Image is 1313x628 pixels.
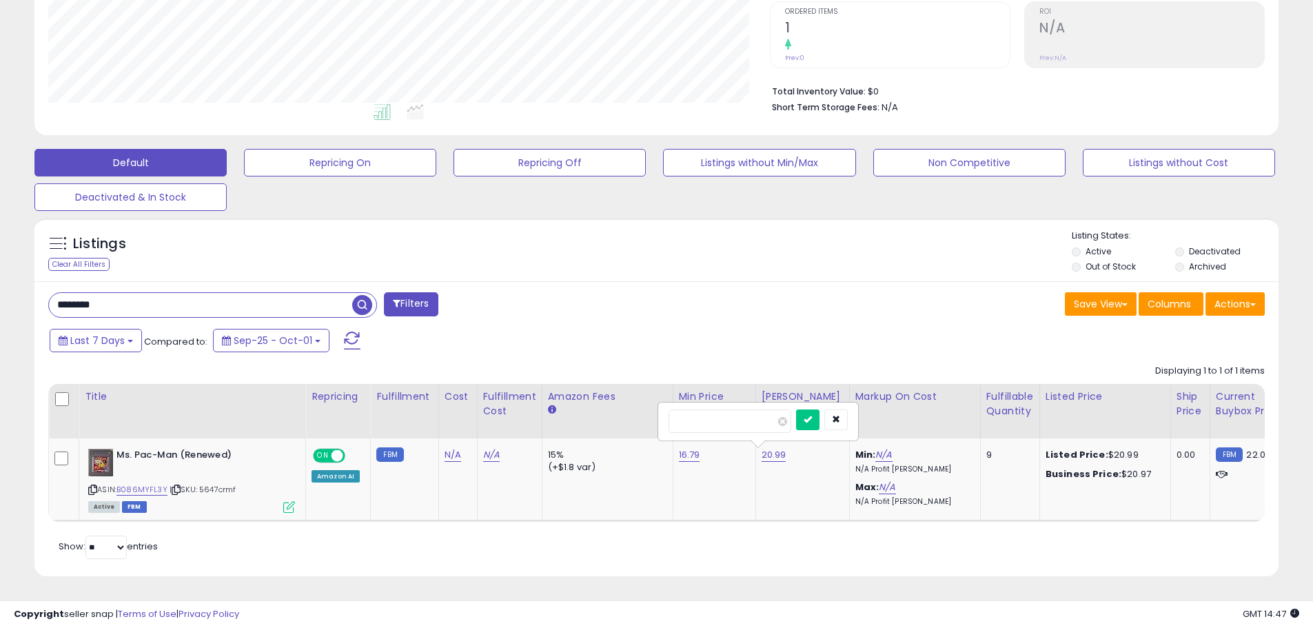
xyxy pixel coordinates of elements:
div: Current Buybox Price [1216,389,1287,418]
small: FBM [1216,447,1243,462]
div: 0.00 [1177,449,1199,461]
h2: 1 [785,20,1010,39]
div: Min Price [679,389,750,404]
div: Listed Price [1046,389,1165,404]
b: Max: [855,480,879,494]
div: Cost [445,389,471,404]
button: Listings without Cost [1083,149,1275,176]
small: Prev: N/A [1039,54,1066,62]
strong: Copyright [14,607,64,620]
span: 2025-10-9 14:47 GMT [1243,607,1299,620]
button: Filters [384,292,438,316]
span: Compared to: [144,335,207,348]
button: Sep-25 - Oct-01 [213,329,329,352]
li: $0 [772,82,1254,99]
a: B086MYFL3Y [116,484,167,496]
a: 20.99 [762,448,786,462]
span: N/A [882,101,898,114]
img: 51zf67WI25L._SL40_.jpg [88,449,113,476]
span: Ordered Items [785,8,1010,16]
span: 22.07 [1246,448,1270,461]
span: Last 7 Days [70,334,125,347]
span: ON [314,450,332,462]
span: OFF [343,450,365,462]
label: Active [1086,245,1111,257]
b: Business Price: [1046,467,1121,480]
button: Save View [1065,292,1137,316]
span: Sep-25 - Oct-01 [234,334,312,347]
div: Fulfillment Cost [483,389,536,418]
div: Amazon Fees [548,389,667,404]
button: Default [34,149,227,176]
div: (+$1.8 var) [548,461,662,474]
h2: N/A [1039,20,1264,39]
button: Deactivated & In Stock [34,183,227,211]
div: Fulfillment [376,389,432,404]
button: Actions [1205,292,1265,316]
button: Columns [1139,292,1203,316]
span: Show: entries [59,540,158,553]
div: Repricing [312,389,365,404]
b: Ms. Pac-Man (Renewed) [116,449,284,465]
p: Listing States: [1072,230,1279,243]
a: N/A [483,448,500,462]
button: Repricing On [244,149,436,176]
span: FBM [122,501,147,513]
b: Short Term Storage Fees: [772,101,879,113]
small: Amazon Fees. [548,404,556,416]
small: Prev: 0 [785,54,804,62]
span: Columns [1148,297,1191,311]
a: 16.79 [679,448,700,462]
div: Displaying 1 to 1 of 1 items [1155,365,1265,378]
button: Non Competitive [873,149,1066,176]
b: Min: [855,448,876,461]
div: $20.97 [1046,468,1160,480]
div: Ship Price [1177,389,1204,418]
button: Repricing Off [454,149,646,176]
p: N/A Profit [PERSON_NAME] [855,497,970,507]
a: Terms of Use [118,607,176,620]
span: ROI [1039,8,1264,16]
div: Title [85,389,300,404]
th: The percentage added to the cost of goods (COGS) that forms the calculator for Min & Max prices. [849,384,980,438]
div: Fulfillable Quantity [986,389,1034,418]
span: | SKU: 5647crmf [170,484,236,495]
div: ASIN: [88,449,295,511]
div: 15% [548,449,662,461]
label: Out of Stock [1086,261,1136,272]
div: $20.99 [1046,449,1160,461]
button: Last 7 Days [50,329,142,352]
h5: Listings [73,234,126,254]
span: All listings currently available for purchase on Amazon [88,501,120,513]
b: Listed Price: [1046,448,1108,461]
label: Deactivated [1189,245,1241,257]
div: seller snap | | [14,608,239,621]
div: Markup on Cost [855,389,975,404]
button: Listings without Min/Max [663,149,855,176]
label: Archived [1189,261,1226,272]
a: N/A [445,448,461,462]
a: N/A [875,448,892,462]
div: Clear All Filters [48,258,110,271]
a: N/A [879,480,895,494]
div: [PERSON_NAME] [762,389,844,404]
a: Privacy Policy [179,607,239,620]
p: N/A Profit [PERSON_NAME] [855,465,970,474]
b: Total Inventory Value: [772,85,866,97]
div: 9 [986,449,1029,461]
small: FBM [376,447,403,462]
div: Amazon AI [312,470,360,483]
